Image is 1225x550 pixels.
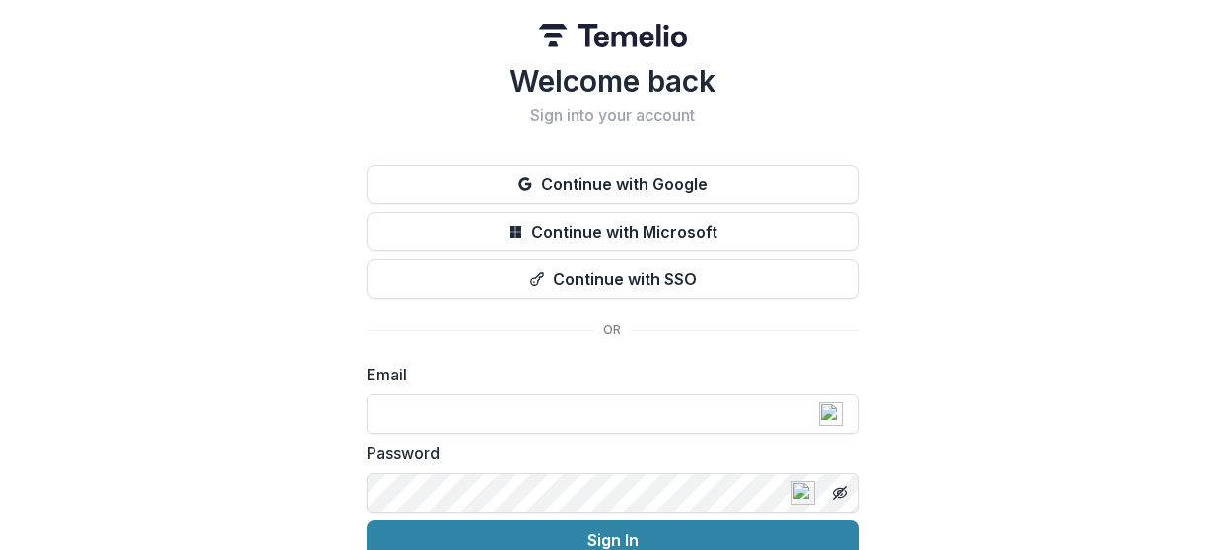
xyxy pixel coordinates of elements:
img: Temelio [539,24,687,47]
img: npw-badge-icon-locked.svg [819,402,843,426]
button: Continue with SSO [367,259,859,299]
h2: Sign into your account [367,106,859,125]
img: npw-badge-icon-locked.svg [791,481,815,505]
button: Continue with Microsoft [367,212,859,251]
h1: Welcome back [367,63,859,99]
button: Continue with Google [367,165,859,204]
button: Toggle password visibility [824,477,855,509]
label: Password [367,442,848,465]
label: Email [367,363,848,386]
